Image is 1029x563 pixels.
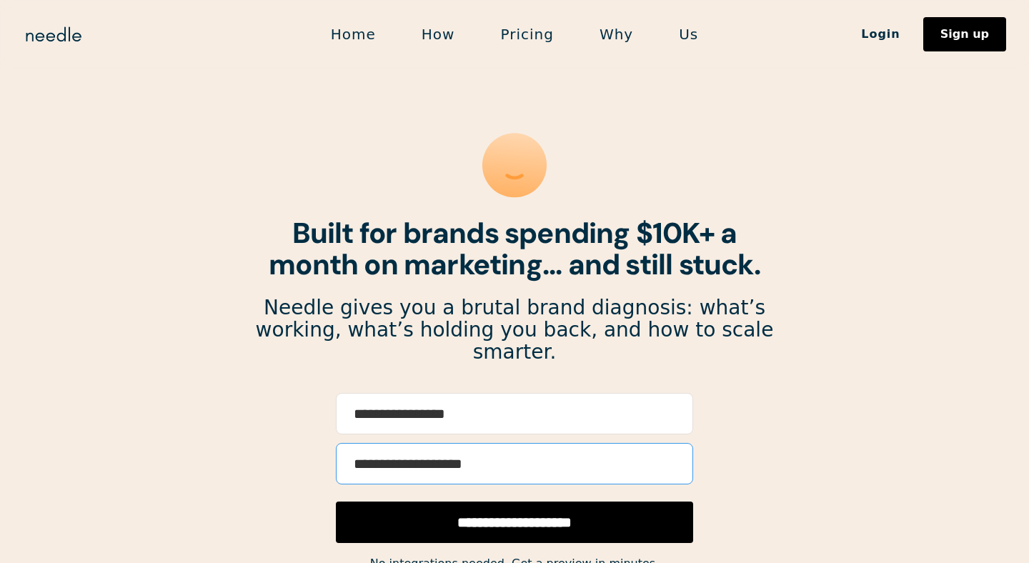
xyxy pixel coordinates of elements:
[923,17,1006,51] a: Sign up
[254,297,775,363] p: Needle gives you a brutal brand diagnosis: what’s working, what’s holding you back, and how to sc...
[838,22,923,46] a: Login
[656,19,721,49] a: Us
[336,393,693,543] form: Email Form
[308,19,399,49] a: Home
[269,214,760,283] strong: Built for brands spending $10K+ a month on marketing... and still stuck.
[477,19,576,49] a: Pricing
[399,19,478,49] a: How
[577,19,656,49] a: Why
[940,29,989,40] div: Sign up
